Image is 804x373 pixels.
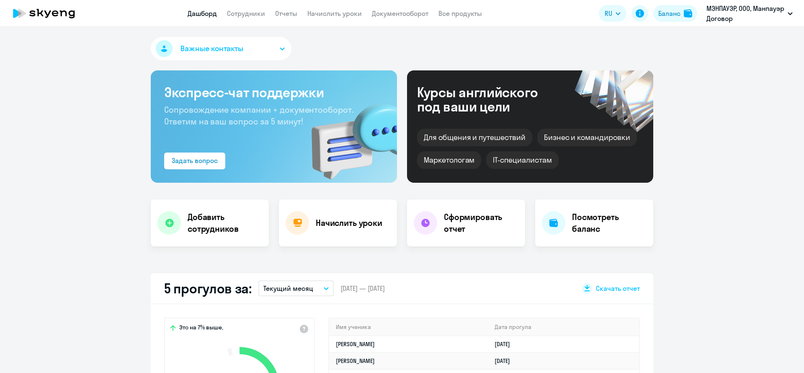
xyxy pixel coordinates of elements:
span: Скачать отчет [596,284,640,293]
p: МЭНПАУЭР, ООО, Манпауэр Договор [706,3,784,23]
img: balance [684,9,692,18]
button: Задать вопрос [164,153,225,169]
span: Важные контакты [180,43,243,54]
div: Бизнес и командировки [537,129,637,146]
a: [DATE] [495,357,517,365]
a: Дашборд [188,9,217,18]
h4: Посмотреть баланс [572,211,647,235]
div: IT-специалистам [486,151,558,169]
h4: Сформировать отчет [444,211,518,235]
h2: 5 прогулов за: [164,280,252,297]
a: Все продукты [438,9,482,18]
a: Сотрудники [227,9,265,18]
div: Для общения и путешествий [417,129,532,146]
span: Сопровождение компании + документооборот. Ответим на ваш вопрос за 5 минут! [164,104,353,127]
a: [PERSON_NAME] [336,357,375,365]
th: Дата прогула [488,319,639,336]
h3: Экспресс-чат поддержки [164,84,384,101]
div: Баланс [658,8,680,18]
a: [DATE] [495,340,517,348]
img: bg-img [299,88,397,183]
a: Документооборот [372,9,428,18]
button: Балансbalance [653,5,697,22]
button: RU [599,5,626,22]
a: [PERSON_NAME] [336,340,375,348]
h4: Начислить уроки [316,217,382,229]
a: Начислить уроки [307,9,362,18]
span: Это на 7% выше, [179,324,223,334]
th: Имя ученика [329,319,488,336]
div: Задать вопрос [172,155,218,166]
div: Маркетологам [417,151,481,169]
p: Текущий месяц [263,283,313,293]
button: Текущий месяц [258,280,334,296]
a: Отчеты [275,9,297,18]
span: [DATE] — [DATE] [340,284,385,293]
div: Курсы английского под ваши цели [417,85,560,114]
h4: Добавить сотрудников [188,211,262,235]
button: Важные контакты [151,37,291,60]
span: RU [605,8,612,18]
button: МЭНПАУЭР, ООО, Манпауэр Договор [702,3,797,23]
